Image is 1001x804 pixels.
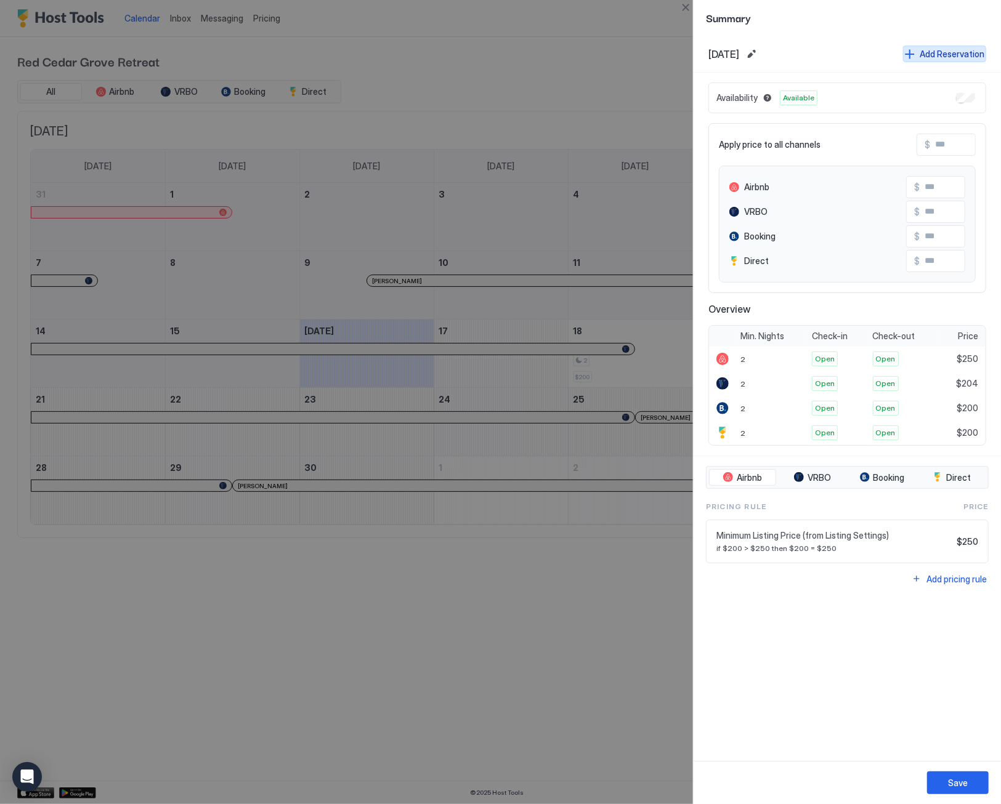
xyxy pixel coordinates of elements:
[958,331,978,342] span: Price
[957,427,978,438] span: $200
[914,182,920,193] span: $
[808,472,831,483] span: VRBO
[849,469,916,486] button: Booking
[910,571,989,587] button: Add pricing rule
[744,231,776,242] span: Booking
[914,231,920,242] span: $
[876,378,896,389] span: Open
[815,427,835,438] span: Open
[815,403,835,414] span: Open
[946,472,971,483] span: Direct
[744,182,769,193] span: Airbnb
[926,573,987,585] div: Add pricing rule
[708,303,986,315] span: Overview
[716,530,952,541] span: Minimum Listing Price (from Listing Settings)
[706,501,766,512] span: Pricing Rule
[927,771,989,794] button: Save
[744,206,768,217] span: VRBO
[925,139,930,150] span: $
[744,47,759,62] button: Edit date range
[740,355,745,364] span: 2
[740,404,745,413] span: 2
[957,403,978,414] span: $200
[957,536,978,547] span: $250
[740,379,745,388] span: 2
[876,403,896,414] span: Open
[920,47,984,60] div: Add Reservation
[914,255,920,267] span: $
[709,469,776,486] button: Airbnb
[873,472,905,483] span: Booking
[873,331,915,342] span: Check-out
[914,206,920,217] span: $
[706,10,989,25] span: Summary
[876,353,896,364] span: Open
[744,255,769,267] span: Direct
[948,776,968,789] div: Save
[12,762,42,792] div: Open Intercom Messenger
[740,428,745,438] span: 2
[812,331,848,342] span: Check-in
[957,353,978,364] span: $250
[876,427,896,438] span: Open
[918,469,986,486] button: Direct
[815,353,835,364] span: Open
[956,378,978,389] span: $204
[903,46,986,62] button: Add Reservation
[963,501,989,512] span: Price
[779,469,846,486] button: VRBO
[708,48,739,60] span: [DATE]
[706,466,989,489] div: tab-group
[716,544,952,553] span: if $200 > $250 then $200 = $250
[783,92,814,103] span: Available
[716,92,758,103] span: Availability
[740,331,784,342] span: Min. Nights
[760,90,775,105] button: Blocked dates override all pricing rules and remain unavailable until manually unblocked
[815,378,835,389] span: Open
[719,139,821,150] span: Apply price to all channels
[737,472,762,483] span: Airbnb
